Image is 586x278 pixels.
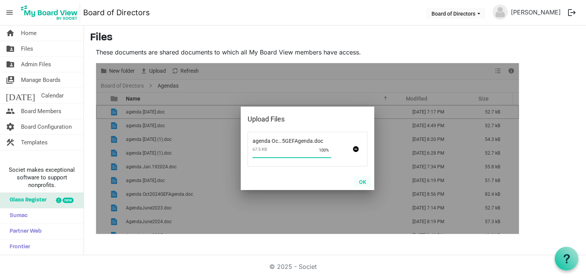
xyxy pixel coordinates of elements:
a: My Board View Logo [19,3,83,22]
span: Templates [21,135,48,150]
img: My Board View Logo [19,3,80,22]
button: Board of Directors dropdownbutton [427,8,485,19]
span: Board Members [21,104,61,119]
span: Frontier [6,240,30,255]
div: new [63,198,74,203]
span: Calendar [41,88,64,103]
span: construction [6,135,15,150]
span: Files [21,41,33,56]
button: logout [564,5,580,21]
span: people [6,104,15,119]
span: Abort [349,142,362,156]
span: Manage Boards [21,72,61,88]
span: settings [6,119,15,134]
span: Partner Web [6,224,42,239]
h3: Files [90,32,580,45]
span: [DATE] [6,88,35,103]
span: Admin Files [21,57,51,72]
span: 100% [319,148,329,153]
span: menu [2,5,17,20]
span: Home [21,26,37,41]
span: Board Configuration [21,119,72,134]
a: [PERSON_NAME] [508,5,564,20]
img: no-profile-picture.svg [493,5,508,20]
span: Sumac [6,208,27,224]
a: Board of Directors [83,5,150,20]
a: © 2025 - Societ [269,263,317,270]
span: home [6,26,15,41]
span: folder_shared [6,41,15,56]
div: Upload Files [248,113,343,125]
p: These documents are shared documents to which all My Board View members have access. [96,48,519,57]
span: Societ makes exceptional software to support nonprofits. [3,166,80,189]
span: agenda Oct2025GEFAgenda.doc [253,133,313,144]
span: Glass Register [6,193,47,208]
span: 67.5 KB [253,144,333,155]
button: OK [354,176,371,187]
span: switch_account [6,72,15,88]
span: folder_shared [6,57,15,72]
